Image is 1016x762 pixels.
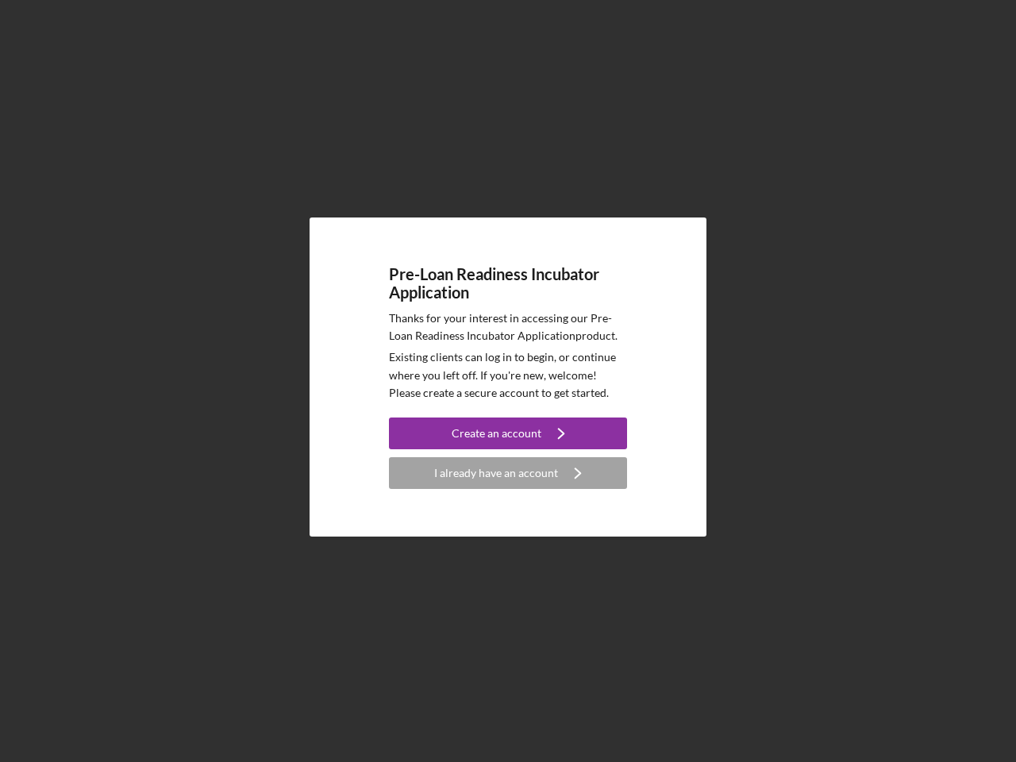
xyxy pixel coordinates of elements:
div: I already have an account [434,457,558,489]
button: I already have an account [389,457,627,489]
p: Thanks for your interest in accessing our Pre-Loan Readiness Incubator Application product. [389,310,627,345]
h4: Pre-Loan Readiness Incubator Application [389,265,627,302]
button: Create an account [389,418,627,449]
a: Create an account [389,418,627,453]
div: Create an account [452,418,541,449]
p: Existing clients can log in to begin, or continue where you left off. If you're new, welcome! Ple... [389,348,627,402]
